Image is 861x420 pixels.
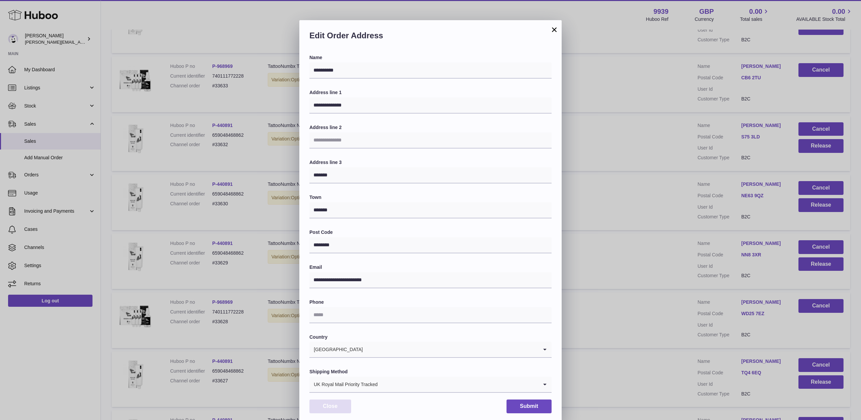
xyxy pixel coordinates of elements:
label: Email [309,264,552,270]
div: Search for option [309,377,552,393]
div: Search for option [309,342,552,358]
label: Shipping Method [309,369,552,375]
label: Address line 2 [309,124,552,131]
input: Search for option [378,377,538,392]
span: [GEOGRAPHIC_DATA] [309,342,363,357]
label: Address line 1 [309,89,552,96]
label: Town [309,194,552,201]
span: UK Royal Mail Priority Tracked [309,377,378,392]
label: Phone [309,299,552,305]
h2: Edit Order Address [309,30,552,44]
input: Search for option [363,342,538,357]
label: Post Code [309,229,552,236]
button: × [550,26,558,34]
label: Country [309,334,552,340]
button: Close [309,400,351,413]
label: Name [309,54,552,61]
button: Submit [507,400,552,413]
label: Address line 3 [309,159,552,166]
